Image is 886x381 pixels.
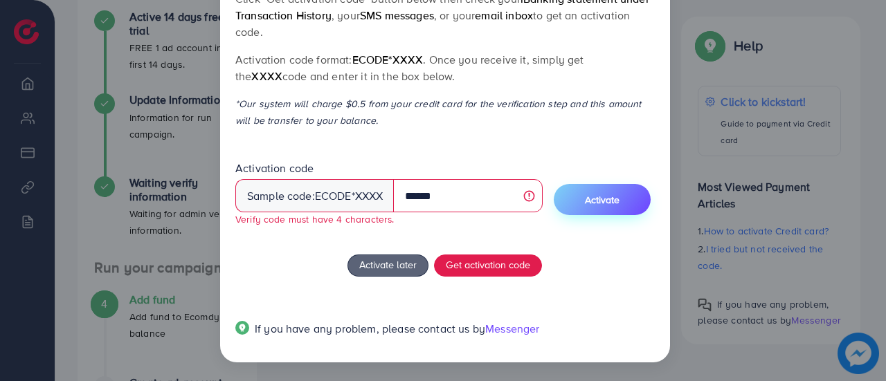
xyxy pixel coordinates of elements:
div: Sample code: *XXXX [235,179,395,212]
span: XXXX [251,68,282,84]
span: If you have any problem, please contact us by [255,321,485,336]
p: Activation code format: . Once you receive it, simply get the code and enter it in the box below. [235,51,654,84]
span: ecode [315,188,352,204]
label: Activation code [235,160,314,176]
button: Activate later [347,254,428,277]
span: Activate later [359,257,417,272]
button: Get activation code [434,254,542,277]
span: email inbox [475,8,533,23]
span: Messenger [485,321,539,336]
span: ecode*XXXX [352,52,424,67]
small: Verify code must have 4 characters. [235,212,395,225]
p: *Our system will charge $0.5 from your credit card for the verification step and this amount will... [235,95,654,129]
span: Activate [585,193,620,207]
span: SMS messages [360,8,434,23]
button: Activate [554,184,651,215]
span: Get activation code [446,257,530,272]
img: Popup guide [235,321,249,335]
